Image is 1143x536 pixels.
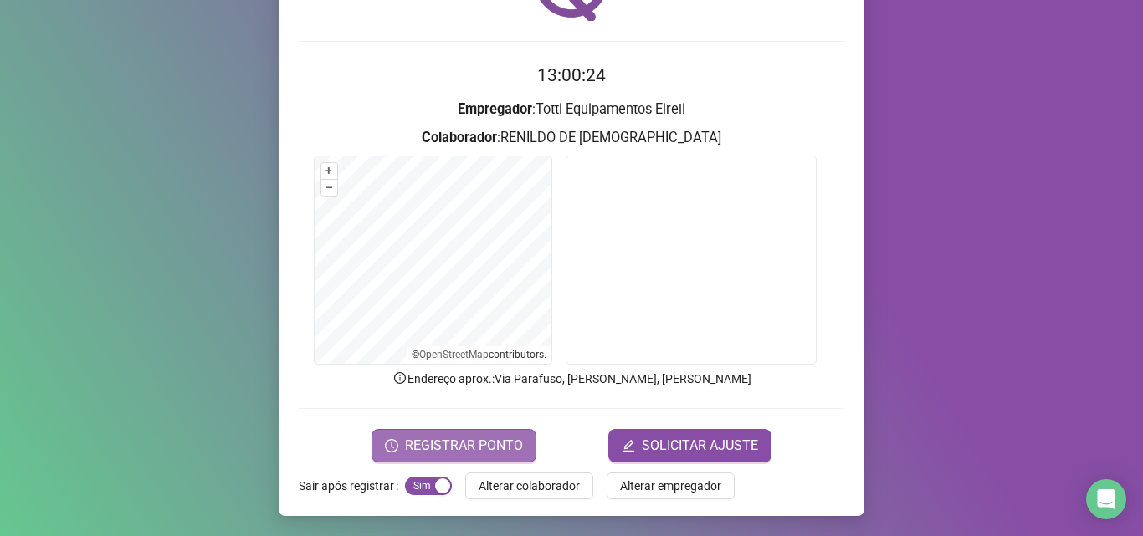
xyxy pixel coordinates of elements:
button: Alterar colaborador [465,472,593,499]
button: – [321,180,337,196]
h3: : RENILDO DE [DEMOGRAPHIC_DATA] [299,127,844,149]
label: Sair após registrar [299,472,405,499]
span: Alterar empregador [620,477,721,495]
span: edit [622,439,635,452]
button: REGISTRAR PONTO [372,429,536,462]
p: Endereço aprox. : Via Parafuso, [PERSON_NAME], [PERSON_NAME] [299,370,844,388]
button: editSOLICITAR AJUSTE [608,429,771,462]
strong: Colaborador [422,130,497,145]
button: Alterar empregador [607,472,735,499]
strong: Empregador [458,101,532,117]
li: © contributors. [412,349,546,360]
span: Alterar colaborador [479,477,580,495]
a: OpenStreetMap [419,349,489,360]
div: Open Intercom Messenger [1086,479,1126,519]
span: info-circle [392,370,407,385]
span: REGISTRAR PONTO [405,436,523,456]
span: clock-circle [385,439,398,452]
time: 13:00:24 [537,65,606,85]
button: + [321,163,337,179]
span: SOLICITAR AJUSTE [642,436,758,456]
h3: : Totti Equipamentos Eireli [299,99,844,120]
